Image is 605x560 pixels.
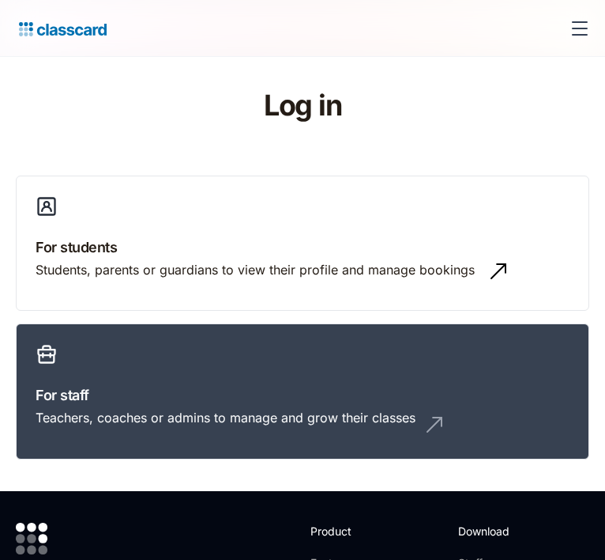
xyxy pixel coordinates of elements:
[310,523,395,539] h2: Product
[16,324,589,459] a: For staffTeachers, coaches or admins to manage and grow their classes
[458,523,523,539] h2: Download
[561,9,592,47] div: menu
[36,261,475,278] div: Students, parents or guardians to view their profile and manage bookings
[16,176,589,311] a: For studentsStudents, parents or guardians to view their profile and manage bookings
[36,384,569,406] h3: For staff
[16,89,589,122] h1: Log in
[13,17,107,40] a: home
[36,236,569,258] h3: For students
[36,409,415,426] div: Teachers, coaches or admins to manage and grow their classes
